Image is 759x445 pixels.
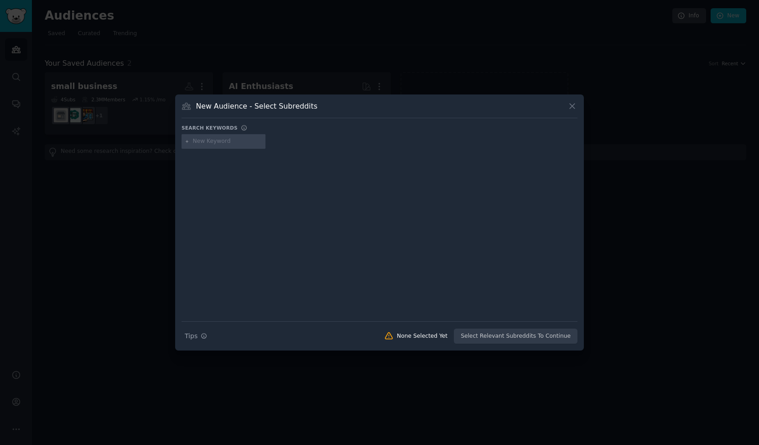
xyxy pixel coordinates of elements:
[193,137,262,146] input: New Keyword
[182,125,238,131] h3: Search keywords
[185,331,198,341] span: Tips
[397,332,447,340] div: None Selected Yet
[182,328,210,344] button: Tips
[196,101,317,111] h3: New Audience - Select Subreddits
